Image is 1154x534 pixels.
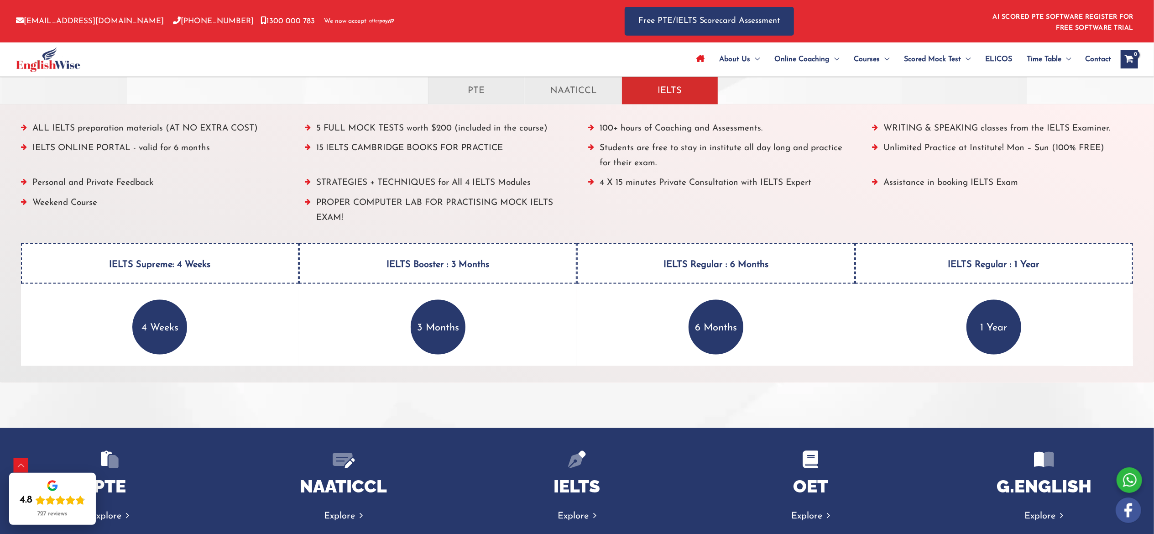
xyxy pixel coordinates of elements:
[985,43,1012,75] span: ELICOS
[750,43,760,75] span: Menu Toggle
[904,43,961,75] span: Scored Mock Test
[978,43,1019,75] a: ELICOS
[411,300,465,355] p: 3 Months
[243,476,444,497] h4: NAATICCL
[16,17,164,25] a: [EMAIL_ADDRESS][DOMAIN_NAME]
[791,512,830,521] a: Explore
[767,43,846,75] a: Online CoachingMenu Toggle
[987,6,1138,36] aside: Header Widget 1
[90,512,129,521] a: Explore
[1027,43,1061,75] span: Time Table
[625,7,794,36] a: Free PTE/IELTS Scorecard Assessment
[588,121,849,141] li: 100+ hours of Coaching and Assessments.
[299,243,577,284] h4: IELTS Booster : 3 Months
[21,121,282,141] li: ALL IELTS preparation materials (AT NO EXTRA COST)
[689,300,743,355] p: 6 Months
[993,14,1134,31] a: AI SCORED PTE SOFTWARE REGISTER FOR FREE SOFTWARE TRIAL
[872,141,1133,176] li: Unlimited Practice at Institute! Mon – Sun (100% FREE)
[943,476,1145,497] h4: G.ENGLISH
[719,43,750,75] span: About Us
[1019,43,1078,75] a: Time TableMenu Toggle
[324,17,366,26] span: We now accept
[534,82,611,98] p: NAATICCL
[631,82,708,98] p: IELTS
[774,43,830,75] span: Online Coaching
[558,512,596,521] a: Explore
[872,121,1133,141] li: WRITING & SPEAKING classes from the IELTS Examiner.
[712,43,767,75] a: About UsMenu Toggle
[872,176,1133,195] li: Assistance in booking IELTS Exam
[21,141,282,176] li: IELTS ONLINE PORTAL - valid for 6 months
[305,195,566,230] li: PROPER COMPUTER LAB FOR PRACTISING MOCK IELTS EXAM!
[1086,43,1112,75] span: Contact
[9,476,211,497] h4: PTE
[261,17,315,25] a: 1300 000 783
[854,43,880,75] span: Courses
[16,47,80,72] img: cropped-ew-logo
[855,243,1133,284] h4: IELTS Regular : 1 Year
[588,141,849,176] li: Students are free to stay in institute all day long and practice for their exam.
[132,300,187,355] p: 4 Weeks
[20,494,85,507] div: Rating: 4.8 out of 5
[897,43,978,75] a: Scored Mock TestMenu Toggle
[21,195,282,230] li: Weekend Course
[21,176,282,195] li: Personal and Private Feedback
[1078,43,1112,75] a: Contact
[38,510,68,518] div: 727 reviews
[305,176,566,195] li: STRATEGIES + TECHNIQUES for All 4 IELTS Modules
[305,141,566,176] li: 15 IELTS CAMBRIDGE BOOKS FOR PRACTICE
[438,82,515,98] p: PTE
[689,43,1112,75] nav: Site Navigation: Main Menu
[588,176,849,195] li: 4 X 15 minutes Private Consultation with IELTS Expert
[21,243,299,284] h4: IELTS Supreme: 4 Weeks
[710,476,911,497] h4: OET
[173,17,254,25] a: [PHONE_NUMBER]
[966,300,1021,355] p: 1 Year
[324,512,363,521] a: Explore
[961,43,971,75] span: Menu Toggle
[1116,497,1141,523] img: white-facebook.png
[880,43,889,75] span: Menu Toggle
[1025,512,1064,521] a: Explore
[1121,50,1138,68] a: View Shopping Cart, empty
[20,494,32,507] div: 4.8
[476,476,678,497] h4: IELTS
[846,43,897,75] a: CoursesMenu Toggle
[830,43,839,75] span: Menu Toggle
[1061,43,1071,75] span: Menu Toggle
[577,243,855,284] h4: IELTS Regular : 6 Months
[369,19,394,24] img: Afterpay-Logo
[305,121,566,141] li: 5 FULL MOCK TESTS worth $200 (included in the course)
